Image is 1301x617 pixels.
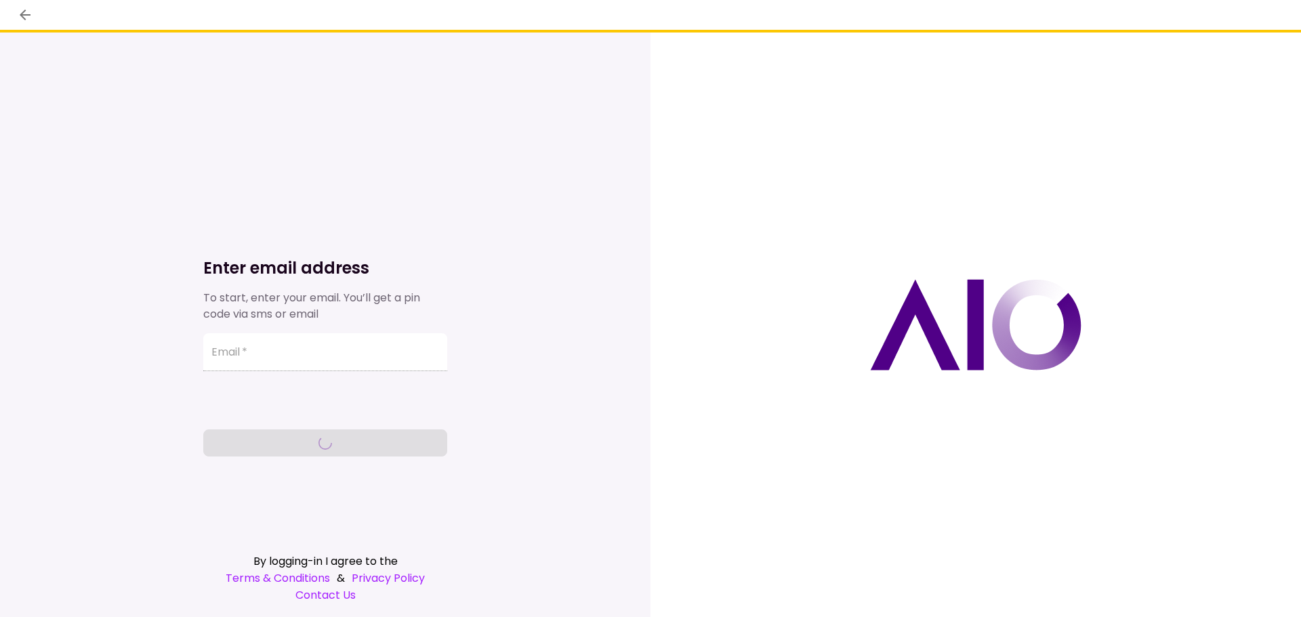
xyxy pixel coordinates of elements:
div: & [203,570,447,587]
a: Privacy Policy [352,570,425,587]
img: AIO logo [870,279,1081,370]
a: Contact Us [203,587,447,603]
button: back [14,3,37,26]
a: Terms & Conditions [226,570,330,587]
h1: Enter email address [203,257,447,279]
div: To start, enter your email. You’ll get a pin code via sms or email [203,290,447,322]
div: By logging-in I agree to the [203,553,447,570]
